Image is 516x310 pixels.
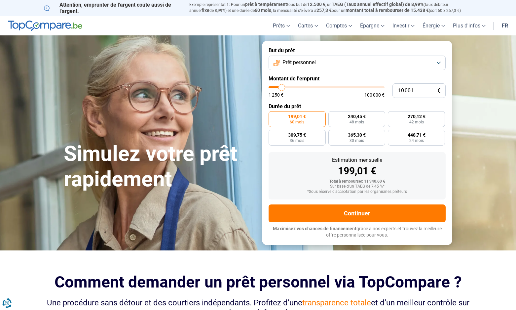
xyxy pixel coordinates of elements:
span: 60 mois [290,120,304,124]
span: Prêt personnel [282,59,316,66]
span: fixe [202,8,209,13]
span: 60 mois [255,8,271,13]
span: 100 000 € [364,93,385,97]
label: Durée du prêt [269,103,446,110]
img: TopCompare [8,21,82,31]
span: 36 mois [290,139,304,143]
span: 12.500 € [307,2,325,7]
span: 1 250 € [269,93,283,97]
span: montant total à rembourser de 15.438 € [346,8,429,13]
span: 270,12 € [408,114,425,119]
span: transparence totale [302,298,371,307]
span: 30 mois [350,139,364,143]
span: 199,01 € [288,114,306,119]
span: 257,3 € [316,8,332,13]
a: Cartes [294,16,322,35]
a: Prêts [269,16,294,35]
a: Comptes [322,16,356,35]
div: Sur base d'un TAEG de 7,45 %* [274,184,440,189]
label: Montant de l'emprunt [269,75,446,82]
span: Maximisez vos chances de financement [273,226,356,231]
a: Épargne [356,16,388,35]
label: But du prêt [269,47,446,54]
button: Prêt personnel [269,56,446,70]
p: Attention, emprunter de l'argent coûte aussi de l'argent. [44,2,181,14]
span: 48 mois [350,120,364,124]
div: 199,01 € [274,166,440,176]
h1: Simulez votre prêt rapidement [64,141,254,192]
div: *Sous réserve d'acceptation par les organismes prêteurs [274,190,440,194]
h2: Comment demander un prêt personnel via TopCompare ? [44,273,472,291]
span: TAEG (Taux annuel effectif global) de 8,99% [332,2,424,7]
span: 240,45 € [348,114,366,119]
span: 365,30 € [348,133,366,137]
span: € [437,88,440,94]
button: Continuer [269,204,446,222]
span: 448,71 € [408,133,425,137]
div: Estimation mensuelle [274,157,440,163]
div: Total à rembourser: 11 940,60 € [274,179,440,184]
a: Investir [388,16,419,35]
p: grâce à nos experts et trouvez la meilleure offre personnalisée pour vous. [269,226,446,239]
a: Énergie [419,16,449,35]
span: prêt à tempérament [245,2,287,7]
a: fr [498,16,512,35]
span: 24 mois [409,139,424,143]
span: 309,75 € [288,133,306,137]
p: Exemple représentatif : Pour un tous but de , un (taux débiteur annuel de 8,99%) et une durée de ... [189,2,472,14]
a: Plus d'infos [449,16,490,35]
span: 42 mois [409,120,424,124]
